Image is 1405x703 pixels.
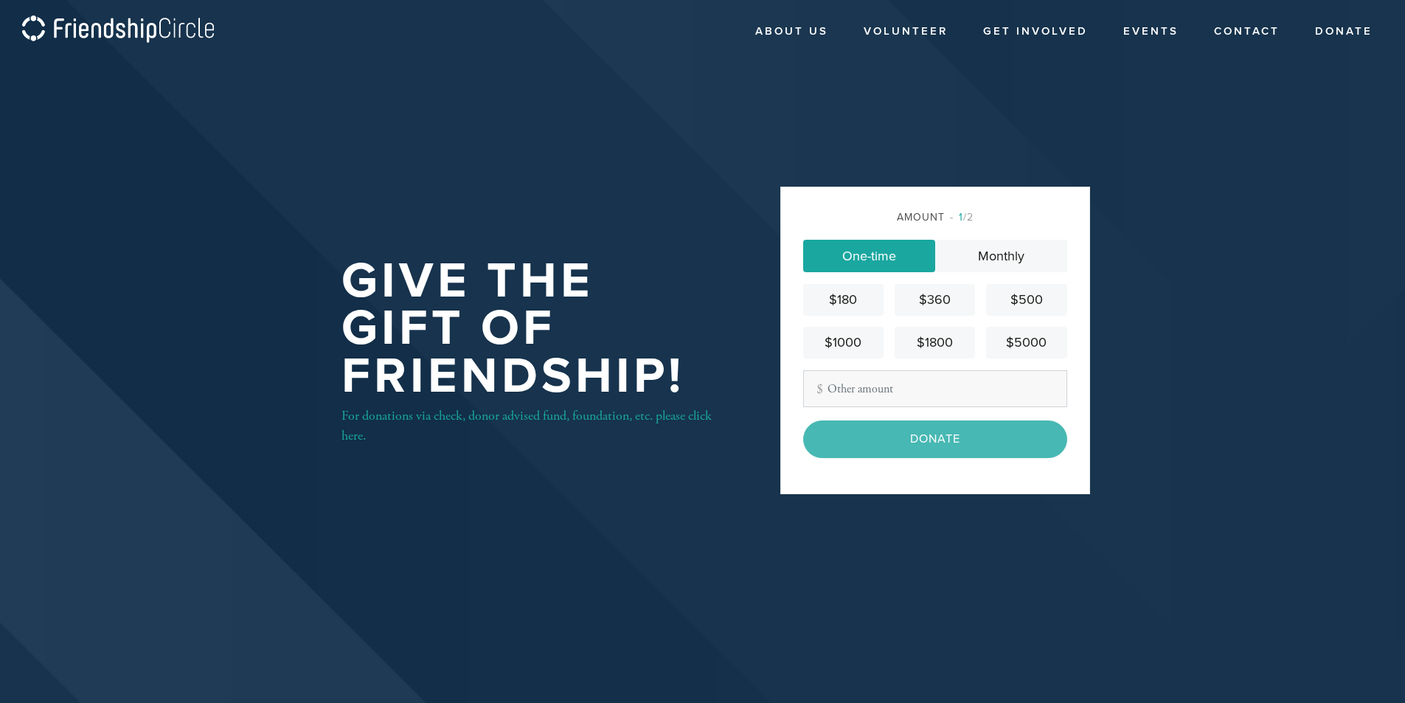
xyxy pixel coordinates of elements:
[853,18,959,46] a: Volunteer
[803,327,884,359] a: $1000
[986,284,1066,316] a: $500
[935,240,1067,272] a: Monthly
[992,333,1061,353] div: $5000
[895,327,975,359] a: $1800
[803,284,884,316] a: $180
[992,290,1061,310] div: $500
[959,211,963,224] span: 1
[803,370,1067,407] input: Other amount
[803,209,1067,225] div: Amount
[1112,18,1190,46] a: Events
[809,290,878,310] div: $180
[341,407,712,444] a: For donations via check, donor advised fund, foundation, etc. please click here.
[901,290,969,310] div: $360
[341,257,732,401] h1: Give the Gift of Friendship!
[901,333,969,353] div: $1800
[1304,18,1384,46] a: Donate
[895,284,975,316] a: $360
[950,211,974,224] span: /2
[986,327,1066,359] a: $5000
[803,240,935,272] a: One-time
[1203,18,1291,46] a: Contact
[809,333,878,353] div: $1000
[972,18,1099,46] a: Get Involved
[744,18,839,46] a: About Us
[22,15,214,44] img: logo_fc.png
